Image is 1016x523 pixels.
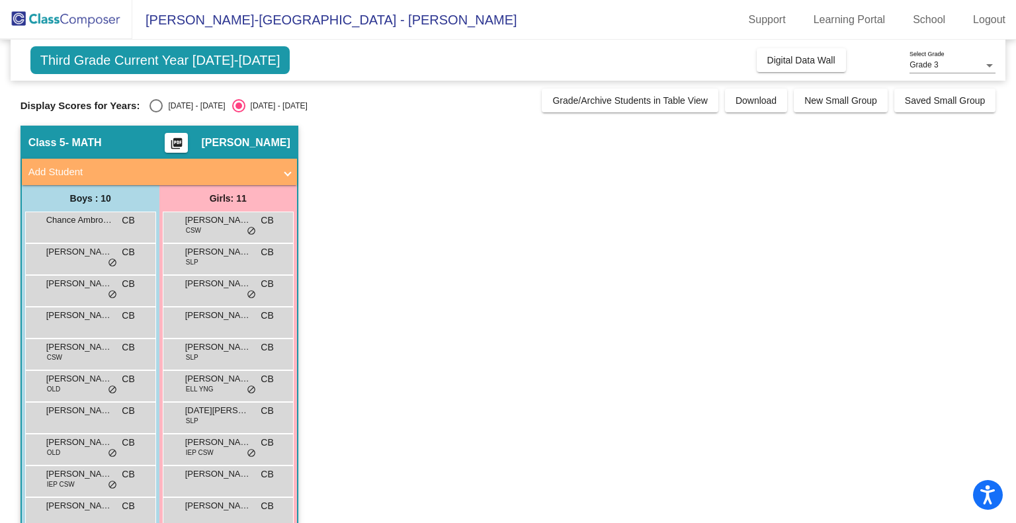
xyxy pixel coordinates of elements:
[122,404,134,418] span: CB
[247,448,256,459] span: do_not_disturb_alt
[108,448,117,459] span: do_not_disturb_alt
[185,499,251,512] span: [PERSON_NAME]
[122,499,134,513] span: CB
[46,309,112,322] span: [PERSON_NAME]
[186,448,214,458] span: IEP CSW
[186,384,214,394] span: ELL YNG
[185,341,251,354] span: [PERSON_NAME]
[185,309,251,322] span: [PERSON_NAME]
[122,245,134,259] span: CB
[261,372,273,386] span: CB
[725,89,787,112] button: Download
[185,404,251,417] span: [DATE][PERSON_NAME]
[910,60,938,69] span: Grade 3
[122,467,134,481] span: CB
[46,341,112,354] span: [PERSON_NAME]
[186,257,198,267] span: SLP
[122,436,134,450] span: CB
[122,372,134,386] span: CB
[201,136,290,149] span: [PERSON_NAME]
[962,9,1016,30] a: Logout
[552,95,708,106] span: Grade/Archive Students in Table View
[46,245,112,259] span: [PERSON_NAME]
[261,467,273,481] span: CB
[22,185,159,212] div: Boys : 10
[185,372,251,385] span: [PERSON_NAME]
[186,225,201,235] span: CSW
[186,352,198,362] span: SLP
[46,436,112,449] span: [PERSON_NAME]
[261,245,273,259] span: CB
[261,499,273,513] span: CB
[247,385,256,395] span: do_not_disturb_alt
[185,245,251,259] span: [PERSON_NAME]
[186,416,198,426] span: SLP
[261,404,273,418] span: CB
[46,404,112,417] span: [PERSON_NAME]
[132,9,517,30] span: [PERSON_NAME]-[GEOGRAPHIC_DATA] - [PERSON_NAME]
[47,384,61,394] span: OLD
[902,9,956,30] a: School
[30,46,290,74] span: Third Grade Current Year [DATE]-[DATE]
[185,436,251,449] span: [PERSON_NAME]
[185,467,251,481] span: [PERSON_NAME]
[122,277,134,291] span: CB
[46,467,112,481] span: [PERSON_NAME]
[46,277,112,290] span: [PERSON_NAME] [PERSON_NAME]
[22,159,297,185] mat-expansion-panel-header: Add Student
[28,136,65,149] span: Class 5
[65,136,102,149] span: - MATH
[46,499,112,512] span: [PERSON_NAME]
[46,372,112,385] span: [PERSON_NAME]
[108,258,117,268] span: do_not_disturb_alt
[108,290,117,300] span: do_not_disturb_alt
[149,99,307,112] mat-radio-group: Select an option
[757,48,846,72] button: Digital Data Wall
[261,277,273,291] span: CB
[46,214,112,227] span: Chance Ambrosia
[47,352,62,362] span: CSW
[47,479,75,489] span: IEP CSW
[794,89,888,112] button: New Small Group
[122,214,134,227] span: CB
[169,137,185,155] mat-icon: picture_as_pdf
[108,385,117,395] span: do_not_disturb_alt
[163,100,225,112] div: [DATE] - [DATE]
[261,436,273,450] span: CB
[245,100,308,112] div: [DATE] - [DATE]
[767,55,835,65] span: Digital Data Wall
[738,9,796,30] a: Support
[261,214,273,227] span: CB
[905,95,985,106] span: Saved Small Group
[261,309,273,323] span: CB
[247,290,256,300] span: do_not_disturb_alt
[122,341,134,354] span: CB
[736,95,777,106] span: Download
[21,100,140,112] span: Display Scores for Years:
[185,277,251,290] span: [PERSON_NAME]
[542,89,718,112] button: Grade/Archive Students in Table View
[804,95,877,106] span: New Small Group
[28,165,275,180] mat-panel-title: Add Student
[47,448,61,458] span: OLD
[108,480,117,491] span: do_not_disturb_alt
[247,226,256,237] span: do_not_disturb_alt
[185,214,251,227] span: [PERSON_NAME]
[165,133,188,153] button: Print Students Details
[261,341,273,354] span: CB
[803,9,896,30] a: Learning Portal
[894,89,995,112] button: Saved Small Group
[122,309,134,323] span: CB
[159,185,297,212] div: Girls: 11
